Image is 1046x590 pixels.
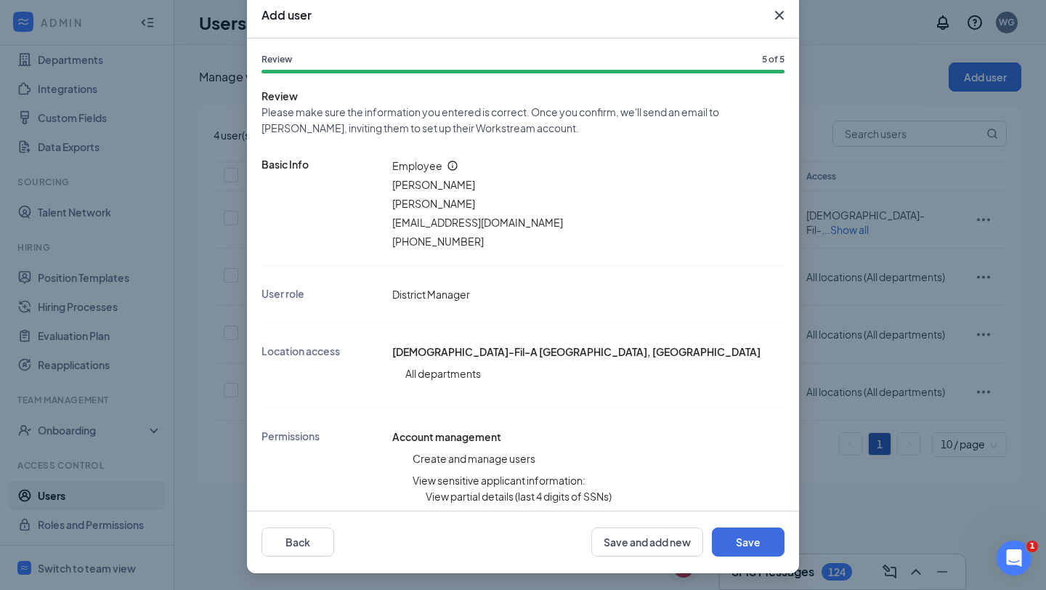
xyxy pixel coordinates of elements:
[405,365,761,381] li: All departments
[392,286,784,302] span: District Manager
[261,7,312,23] h3: Add user
[712,528,784,557] button: Save
[392,345,761,358] span: [DEMOGRAPHIC_DATA]-Fil-A [GEOGRAPHIC_DATA], [GEOGRAPHIC_DATA]
[392,156,442,175] span: Employee
[261,88,784,104] span: Review
[261,528,334,557] button: Back
[261,156,392,251] span: Basic Info
[261,344,340,387] span: Location access
[413,450,784,466] li: Create and manage users
[426,488,784,504] li: View partial details (last 4 digits of SSNs)
[392,175,563,194] span: [PERSON_NAME]
[1026,541,1038,552] span: 1
[261,286,304,302] span: User role
[261,53,292,67] span: Review
[413,510,784,526] li: View, create and edit all HR calendars
[392,430,501,443] span: Account management
[997,541,1031,575] iframe: Intercom live chat
[447,160,458,171] svg: Info
[392,194,563,213] span: [PERSON_NAME]
[413,472,784,488] li: View sensitive applicant information :
[762,53,784,67] span: 5 of 5
[392,213,563,232] span: [EMAIL_ADDRESS][DOMAIN_NAME]
[591,528,703,557] button: Save and add new
[261,104,784,136] span: Please make sure the information you entered is correct. Once you confirm, we'll send an email to...
[392,232,563,251] span: [PHONE_NUMBER]
[771,7,788,24] svg: Cross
